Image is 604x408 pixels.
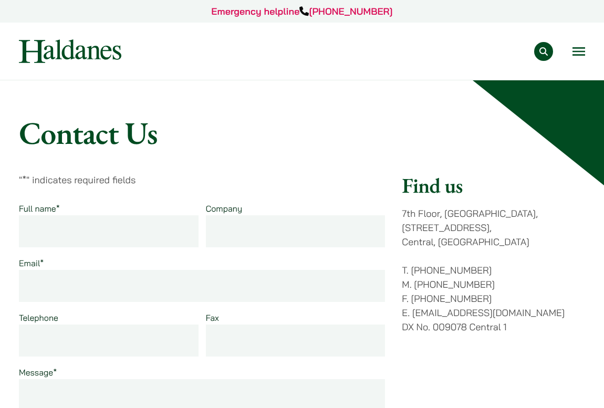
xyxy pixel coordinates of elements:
[19,312,58,323] label: Telephone
[19,258,44,268] label: Email
[19,114,585,152] h1: Contact Us
[19,367,57,378] label: Message
[572,47,585,56] button: Open menu
[402,263,585,334] p: T. [PHONE_NUMBER] M. [PHONE_NUMBER] F. [PHONE_NUMBER] E. [EMAIL_ADDRESS][DOMAIN_NAME] DX No. 0090...
[402,173,585,198] h2: Find us
[402,206,585,249] p: 7th Floor, [GEOGRAPHIC_DATA], [STREET_ADDRESS], Central, [GEOGRAPHIC_DATA]
[211,5,392,17] a: Emergency helpline[PHONE_NUMBER]
[19,39,121,63] img: Logo of Haldanes
[534,42,553,61] button: Search
[206,312,219,323] label: Fax
[206,203,243,214] label: Company
[19,173,385,187] p: " " indicates required fields
[19,203,60,214] label: Full name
